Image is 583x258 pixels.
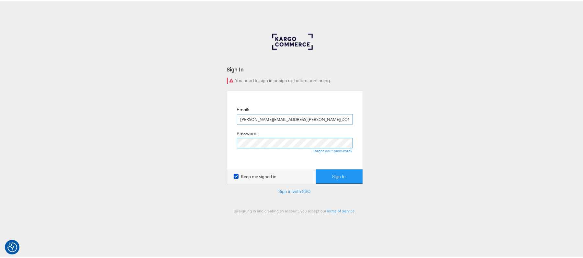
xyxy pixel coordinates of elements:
[327,207,355,212] a: Terms of Service
[7,241,17,251] img: Revisit consent button
[237,129,258,135] label: Password:
[227,76,363,83] div: You need to sign in or sign up before continuing.
[316,168,363,183] button: Sign In
[7,241,17,251] button: Consent Preferences
[227,207,363,212] div: By signing in and creating an account, you accept our .
[313,147,353,152] a: Forgot your password?
[279,187,311,193] a: Sign in with SSO
[234,172,277,178] label: Keep me signed in
[237,113,353,123] input: Email
[237,105,249,112] label: Email:
[227,64,363,72] div: Sign In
